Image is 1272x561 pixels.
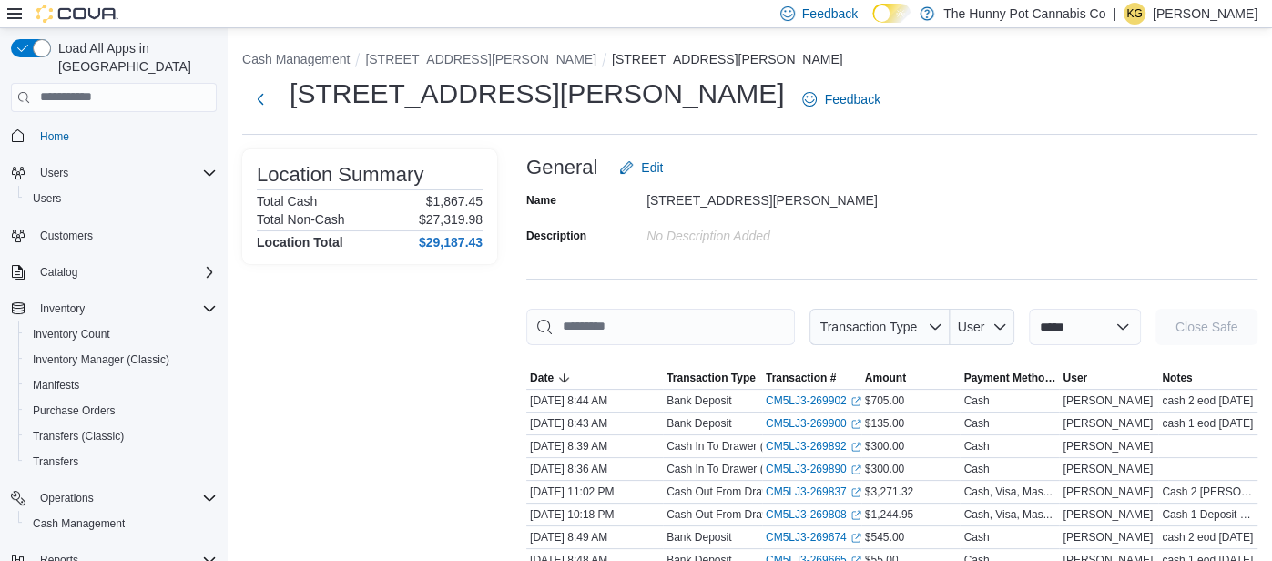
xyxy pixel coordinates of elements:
[33,162,76,184] button: Users
[667,484,824,499] p: Cash Out From Drawer (Cash 2)
[766,439,861,454] a: CM5LJ3-269892External link
[530,371,554,385] span: Date
[943,3,1105,25] p: The Hunny Pot Cannabis Co
[526,413,663,434] div: [DATE] 8:43 AM
[33,126,76,148] a: Home
[1153,3,1257,25] p: [PERSON_NAME]
[1059,367,1158,389] button: User
[646,186,890,208] div: [STREET_ADDRESS][PERSON_NAME]
[667,416,731,431] p: Bank Deposit
[25,451,86,473] a: Transfers
[25,513,132,535] a: Cash Management
[18,321,224,347] button: Inventory Count
[850,419,861,430] svg: External link
[4,123,224,149] button: Home
[865,393,904,408] span: $705.00
[419,235,483,250] h4: $29,187.43
[18,423,224,449] button: Transfers (Classic)
[963,484,1052,499] div: Cash, Visa, Mas...
[950,309,1014,345] button: User
[667,507,824,522] p: Cash Out From Drawer (Cash 1)
[25,425,131,447] a: Transfers (Classic)
[25,400,123,422] a: Purchase Orders
[33,487,101,509] button: Operations
[612,149,670,186] button: Edit
[526,229,586,243] label: Description
[526,435,663,457] div: [DATE] 8:39 AM
[51,39,217,76] span: Load All Apps in [GEOGRAPHIC_DATA]
[33,454,78,469] span: Transfers
[963,462,989,476] div: Cash
[1063,371,1087,385] span: User
[1113,3,1116,25] p: |
[526,367,663,389] button: Date
[526,193,556,208] label: Name
[25,188,68,209] a: Users
[33,225,100,247] a: Customers
[667,462,802,476] p: Cash In To Drawer (Cash 1)
[865,484,913,499] span: $3,271.32
[1162,484,1254,499] span: Cash 2 [PERSON_NAME] Deposit 709.90
[667,530,731,545] p: Bank Deposit
[850,533,861,544] svg: External link
[526,526,663,548] div: [DATE] 8:49 AM
[963,393,989,408] div: Cash
[4,296,224,321] button: Inventory
[25,349,177,371] a: Inventory Manager (Classic)
[40,301,85,316] span: Inventory
[641,158,663,177] span: Edit
[766,507,861,522] a: CM5LJ3-269808External link
[40,129,69,144] span: Home
[526,390,663,412] div: [DATE] 8:44 AM
[526,458,663,480] div: [DATE] 8:36 AM
[1063,416,1153,431] span: [PERSON_NAME]
[865,462,904,476] span: $300.00
[33,429,124,444] span: Transfers (Classic)
[766,416,861,431] a: CM5LJ3-269900External link
[667,371,756,385] span: Transaction Type
[646,221,890,243] div: No Description added
[850,442,861,453] svg: External link
[33,125,217,148] span: Home
[25,400,217,422] span: Purchase Orders
[802,5,858,23] span: Feedback
[33,261,217,283] span: Catalog
[963,507,1052,522] div: Cash, Visa, Mas...
[33,487,217,509] span: Operations
[1162,416,1253,431] span: cash 1 eod [DATE]
[960,367,1059,389] button: Payment Methods
[526,309,795,345] input: This is a search bar. As you type, the results lower in the page will automatically filter.
[1063,484,1153,499] span: [PERSON_NAME]
[865,371,906,385] span: Amount
[25,374,86,396] a: Manifests
[1162,507,1254,522] span: Cash 1 Deposit 136.35 Cashiers [PERSON_NAME], [PERSON_NAME]
[766,371,836,385] span: Transaction #
[872,4,911,23] input: Dark Mode
[795,81,887,117] a: Feedback
[242,50,1257,72] nav: An example of EuiBreadcrumbs
[4,222,224,249] button: Customers
[766,484,861,499] a: CM5LJ3-269837External link
[766,393,861,408] a: CM5LJ3-269902External link
[33,378,79,393] span: Manifests
[766,462,861,476] a: CM5LJ3-269890External link
[1063,393,1153,408] span: [PERSON_NAME]
[865,507,913,522] span: $1,244.95
[809,309,950,345] button: Transaction Type
[25,425,217,447] span: Transfers (Classic)
[25,323,217,345] span: Inventory Count
[40,265,77,280] span: Catalog
[25,188,217,209] span: Users
[526,504,663,525] div: [DATE] 10:18 PM
[1175,318,1237,336] span: Close Safe
[819,320,917,334] span: Transaction Type
[1063,530,1153,545] span: [PERSON_NAME]
[850,396,861,407] svg: External link
[18,398,224,423] button: Purchase Orders
[4,260,224,285] button: Catalog
[963,530,989,545] div: Cash
[40,491,94,505] span: Operations
[865,439,904,454] span: $300.00
[850,464,861,475] svg: External link
[526,481,663,503] div: [DATE] 11:02 PM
